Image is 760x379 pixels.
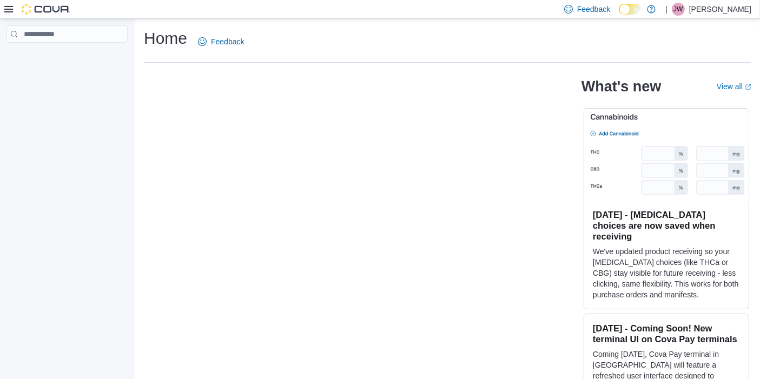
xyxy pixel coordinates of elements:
[211,36,244,47] span: Feedback
[745,84,751,90] svg: External link
[194,31,248,52] a: Feedback
[593,323,740,344] h3: [DATE] - Coming Soon! New terminal UI on Cova Pay terminals
[717,82,751,91] a: View allExternal link
[665,3,668,16] p: |
[22,4,70,15] img: Cova
[593,209,740,242] h3: [DATE] - [MEDICAL_DATA] choices are now saved when receiving
[577,4,610,15] span: Feedback
[593,246,740,300] p: We've updated product receiving so your [MEDICAL_DATA] choices (like THCa or CBG) stay visible fo...
[672,3,685,16] div: Jacob Williams
[6,45,128,71] nav: Complex example
[673,3,683,16] span: JW
[144,28,187,49] h1: Home
[581,78,661,95] h2: What's new
[619,4,642,15] input: Dark Mode
[689,3,751,16] p: [PERSON_NAME]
